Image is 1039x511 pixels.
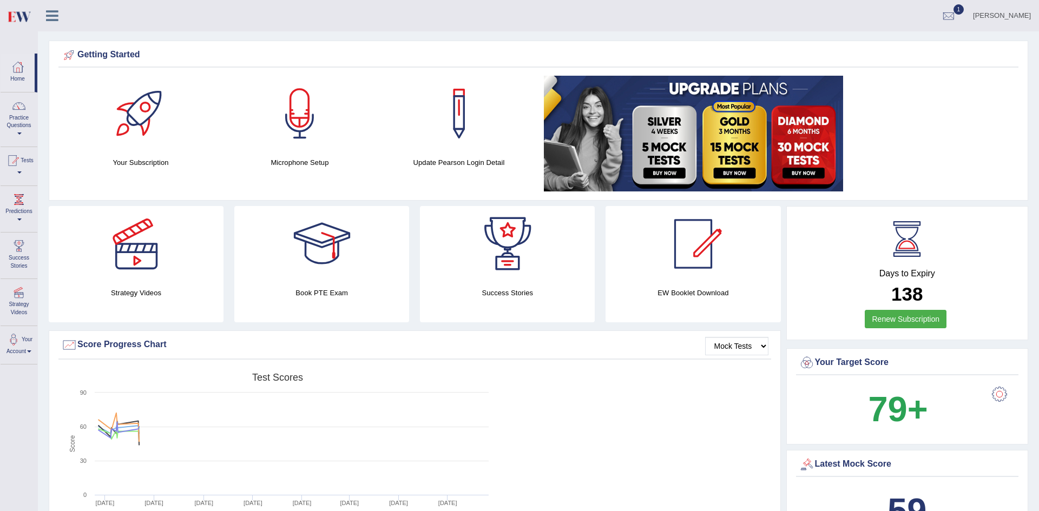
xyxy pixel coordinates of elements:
[799,269,1016,278] h4: Days to Expiry
[80,389,87,396] text: 90
[1,186,37,229] a: Predictions
[1,54,35,89] a: Home
[67,157,215,168] h4: Your Subscription
[194,500,213,506] tspan: [DATE]
[385,157,533,168] h4: Update Pearson Login Detail
[865,310,946,328] a: Renew Subscription
[49,287,223,298] h4: Strategy Videos
[389,500,408,506] tspan: [DATE]
[953,4,964,15] span: 1
[252,372,303,383] tspan: Test scores
[1,279,37,322] a: Strategy Videos
[420,287,595,298] h4: Success Stories
[1,326,37,361] a: Your Account
[340,500,359,506] tspan: [DATE]
[69,435,76,453] tspan: Score
[80,457,87,464] text: 30
[293,500,312,506] tspan: [DATE]
[234,287,409,298] h4: Book PTE Exam
[891,283,923,304] b: 138
[61,47,1016,63] div: Getting Started
[144,500,163,506] tspan: [DATE]
[226,157,374,168] h4: Microphone Setup
[80,423,87,430] text: 60
[1,233,37,275] a: Success Stories
[799,355,1016,371] div: Your Target Score
[83,492,87,498] text: 0
[61,337,768,353] div: Score Progress Chart
[606,287,780,298] h4: EW Booklet Download
[96,500,115,506] tspan: [DATE]
[438,500,457,506] tspan: [DATE]
[1,92,37,143] a: Practice Questions
[544,76,843,191] img: small5.jpg
[1,147,37,182] a: Tests
[244,500,262,506] tspan: [DATE]
[868,389,928,429] b: 79+
[799,456,1016,473] div: Latest Mock Score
